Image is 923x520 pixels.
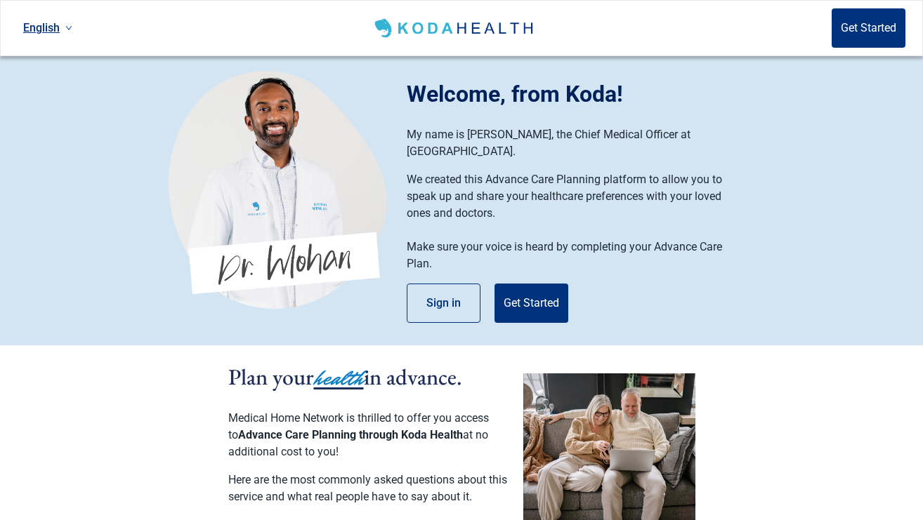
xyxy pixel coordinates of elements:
h1: Welcome, from Koda! [407,77,754,111]
span: down [65,25,72,32]
button: Get Started [832,8,905,48]
p: Make sure your voice is heard by completing your Advance Care Plan. [407,239,740,272]
a: Current language: English [18,16,78,39]
button: Sign in [407,284,480,323]
p: Here are the most commonly asked questions about this service and what real people have to say ab... [228,472,509,505]
span: Medical Home Network is thrilled to offer you access to [228,411,489,441]
span: health [314,363,364,394]
span: in advance. [364,362,462,392]
p: We created this Advance Care Planning platform to allow you to speak up and share your healthcare... [407,171,740,222]
p: My name is [PERSON_NAME], the Chief Medical Officer at [GEOGRAPHIC_DATA]. [407,126,740,160]
span: Advance Care Planning through Koda Health [238,428,463,441]
button: Get Started [495,284,568,323]
img: Koda Health [372,17,538,39]
img: Koda Health [169,70,387,309]
span: Plan your [228,362,314,392]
